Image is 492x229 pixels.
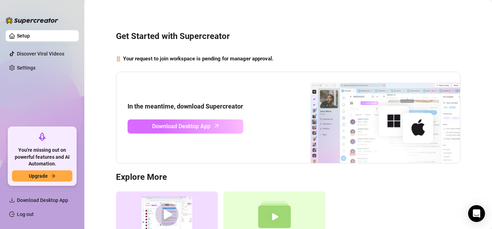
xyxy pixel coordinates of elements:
[128,103,243,110] strong: In the meantime, download Supercreator
[123,55,273,62] strong: Your request to join workspace is pending for manager approval.
[116,172,460,183] h3: Explore More
[116,31,460,42] h3: Get Started with Supercreator
[12,147,72,168] span: You're missing out on powerful features and AI Automation.
[116,55,121,63] span: hourglass
[29,173,48,179] span: Upgrade
[213,122,221,130] span: arrow-up
[12,170,72,182] button: Upgradearrow-right
[17,51,64,57] a: Discover Viral Videos
[17,33,30,39] a: Setup
[17,211,34,217] a: Log out
[468,205,485,222] div: Open Intercom Messenger
[152,122,211,131] span: Download Desktop App
[17,197,68,203] span: Download Desktop App
[128,119,243,133] a: Download Desktop Apparrow-up
[38,132,46,141] span: rocket
[17,65,35,71] a: Settings
[284,72,460,163] img: download app
[51,174,56,178] span: arrow-right
[6,17,58,24] img: logo-BBDzfeDw.svg
[9,197,15,203] span: download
